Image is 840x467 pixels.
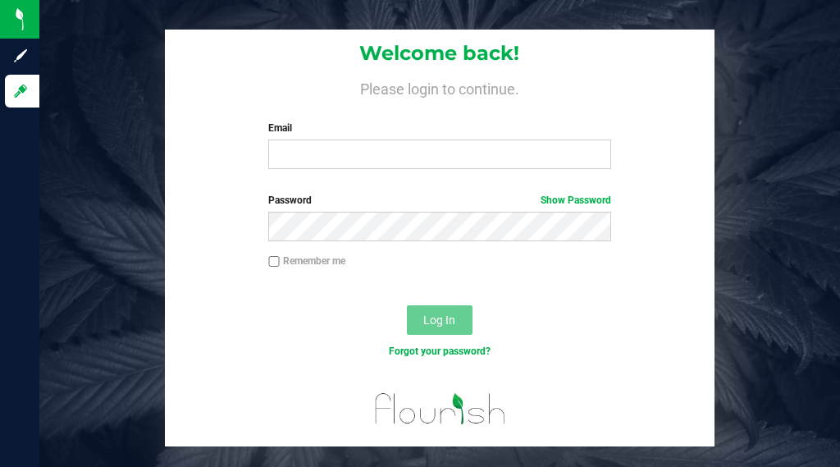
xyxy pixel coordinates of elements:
[541,195,611,206] a: Show Password
[12,83,29,99] inline-svg: Log in
[371,377,509,436] img: flourish_logo.png
[268,254,345,268] label: Remember me
[165,43,715,64] h1: Welcome back!
[12,48,29,64] inline-svg: Sign up
[423,314,455,327] span: Log In
[268,195,312,206] span: Password
[268,121,610,135] label: Email
[165,78,715,98] h4: Please login to continue.
[389,346,491,357] a: Forgot your password?
[407,305,472,335] button: Log In
[268,256,280,268] input: Remember me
